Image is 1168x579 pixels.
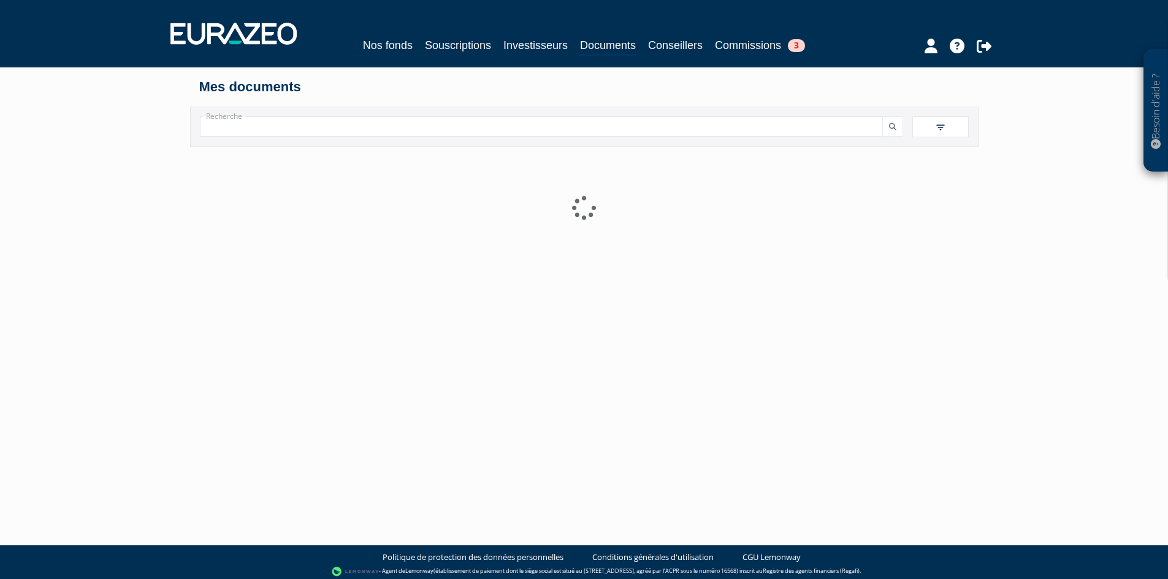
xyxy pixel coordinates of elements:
h4: Mes documents [199,80,969,94]
a: Lemonway [405,567,433,575]
a: Conditions générales d'utilisation [592,551,714,563]
a: Documents [580,37,636,56]
img: filter.svg [935,122,946,133]
a: Registre des agents financiers (Regafi) [763,567,860,575]
img: 1732889491-logotype_eurazeo_blanc_rvb.png [170,23,297,45]
a: Nos fonds [363,37,413,54]
a: Conseillers [648,37,703,54]
a: Commissions3 [715,37,805,54]
a: CGU Lemonway [742,551,801,563]
span: 3 [788,39,805,52]
a: Investisseurs [503,37,568,54]
input: Recherche [200,116,883,137]
p: Besoin d'aide ? [1149,56,1163,166]
a: Souscriptions [425,37,491,54]
div: - Agent de (établissement de paiement dont le siège social est situé au [STREET_ADDRESS], agréé p... [12,566,1156,578]
a: Politique de protection des données personnelles [383,551,563,563]
img: logo-lemonway.png [332,566,379,578]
